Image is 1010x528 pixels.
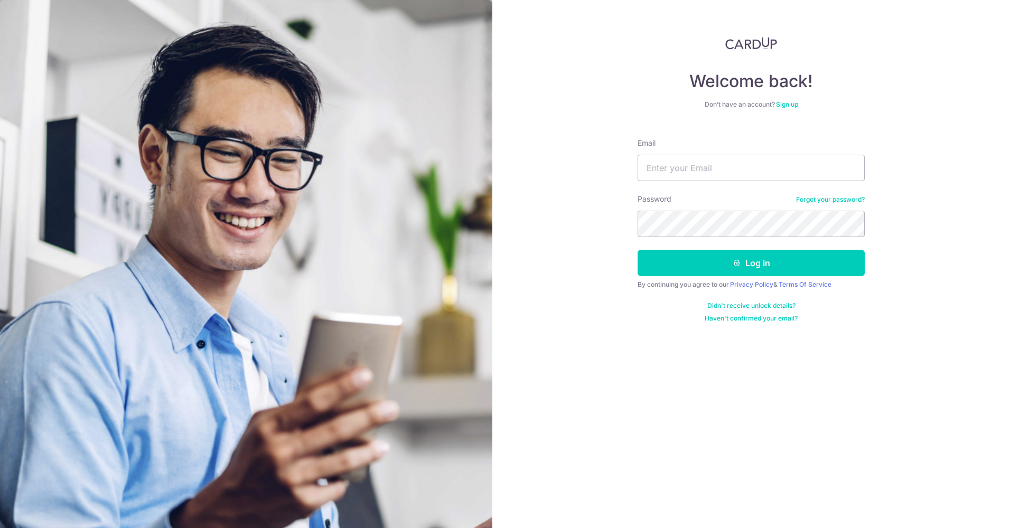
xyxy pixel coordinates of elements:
input: Enter your Email [638,155,865,181]
a: Forgot your password? [796,195,865,204]
a: Haven't confirmed your email? [705,314,798,323]
div: By continuing you agree to our & [638,280,865,289]
h4: Welcome back! [638,71,865,92]
div: Don’t have an account? [638,100,865,109]
a: Privacy Policy [730,280,773,288]
a: Sign up [776,100,798,108]
img: CardUp Logo [725,37,777,50]
label: Password [638,194,671,204]
a: Didn't receive unlock details? [707,301,796,310]
a: Terms Of Service [779,280,831,288]
label: Email [638,138,656,148]
button: Log in [638,250,865,276]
